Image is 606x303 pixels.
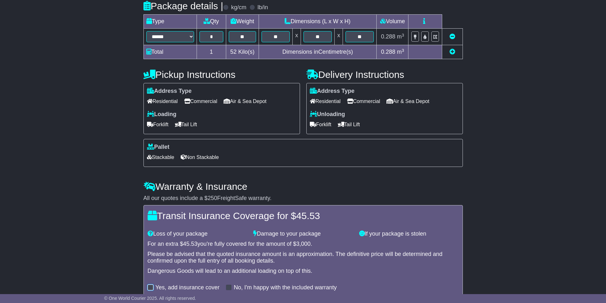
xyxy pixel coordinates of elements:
span: 3,000 [296,241,310,247]
span: Tail Lift [175,120,197,129]
h4: Pickup Instructions [143,69,300,80]
h4: Delivery Instructions [306,69,463,80]
div: Dangerous Goods will lead to an additional loading on top of this. [148,268,459,275]
span: 250 [208,195,217,201]
td: Qty [197,15,226,29]
span: Stackable [147,152,174,162]
span: © One World Courier 2025. All rights reserved. [104,296,196,301]
h4: Package details | [143,1,223,11]
td: Dimensions in Centimetre(s) [259,45,377,59]
span: 52 [230,49,237,55]
span: Residential [147,96,178,106]
div: All our quotes include a $ FreightSafe warranty. [143,195,463,202]
span: 45.53 [296,210,320,221]
span: Forklift [310,120,331,129]
span: 45.53 [183,241,198,247]
div: Damage to your package [250,231,356,238]
label: Loading [147,111,177,118]
label: Pallet [147,144,170,151]
h4: Warranty & Insurance [143,181,463,192]
a: Remove this item [449,33,455,40]
span: Residential [310,96,341,106]
td: Type [143,15,197,29]
sup: 3 [402,48,404,53]
label: Address Type [310,88,355,95]
div: Loss of your package [144,231,250,238]
sup: 3 [402,33,404,38]
label: kg/cm [231,4,246,11]
span: Tail Lift [338,120,360,129]
span: Non Stackable [181,152,219,162]
span: Air & Sea Depot [387,96,429,106]
div: Please be advised that the quoted insurance amount is an approximation. The definitive price will... [148,251,459,265]
span: 0.288 [381,33,395,40]
label: lb/in [257,4,268,11]
td: 1 [197,45,226,59]
td: Weight [226,15,259,29]
label: Address Type [147,88,192,95]
td: Kilo(s) [226,45,259,59]
span: Air & Sea Depot [224,96,267,106]
span: Commercial [347,96,380,106]
td: Total [143,45,197,59]
td: x [335,29,343,45]
h4: Transit Insurance Coverage for $ [148,210,459,221]
label: No, I'm happy with the included warranty [234,284,337,291]
td: Volume [377,15,408,29]
div: If your package is stolen [356,231,462,238]
td: x [292,29,301,45]
a: Add new item [449,49,455,55]
span: m [397,33,404,40]
label: Yes, add insurance cover [156,284,219,291]
span: Commercial [184,96,217,106]
div: For an extra $ you're fully covered for the amount of $ . [148,241,459,248]
td: Dimensions (L x W x H) [259,15,377,29]
span: 0.288 [381,49,395,55]
span: Forklift [147,120,169,129]
span: m [397,49,404,55]
label: Unloading [310,111,345,118]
